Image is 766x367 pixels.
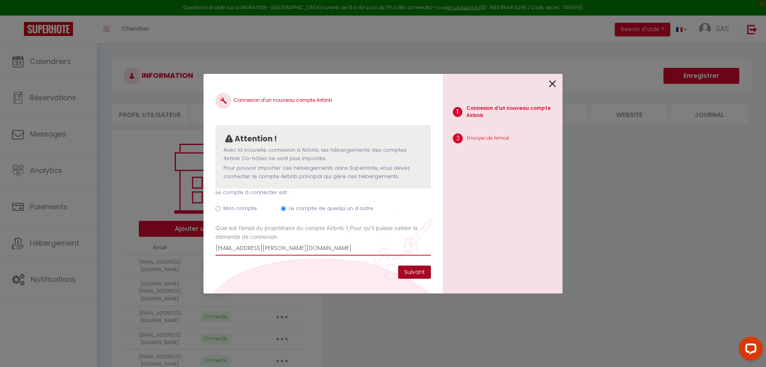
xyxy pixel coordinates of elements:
[223,146,423,163] p: Avec la nouvelle connexion à Airbnb, les hébergements des comptes Airbnb Co-hôtes ne sont plus im...
[215,188,431,196] p: Le compte à connecter est :
[466,105,563,120] p: Connexion d'un nouveau compte Airbnb
[235,133,277,145] p: Attention !
[732,333,766,367] iframe: LiveChat chat widget
[453,133,463,143] span: 2
[467,135,509,142] p: Envoyer de l'email
[223,204,257,212] label: Mon compte
[453,107,462,117] span: 1
[215,224,431,241] label: Quel est l’email du propriétaire du compte Airbnb ? Pour qu’il puisse valider la demande de conne...
[223,164,423,181] p: Pour pouvoir importer ces hébergements dans SuperHote, vous devez connecter le compte Airbnb prin...
[398,266,431,279] button: Suivant
[289,204,373,212] label: Le compte de quelqu'un d'autre
[215,93,431,109] h4: Connexion d'un nouveau compte Airbnb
